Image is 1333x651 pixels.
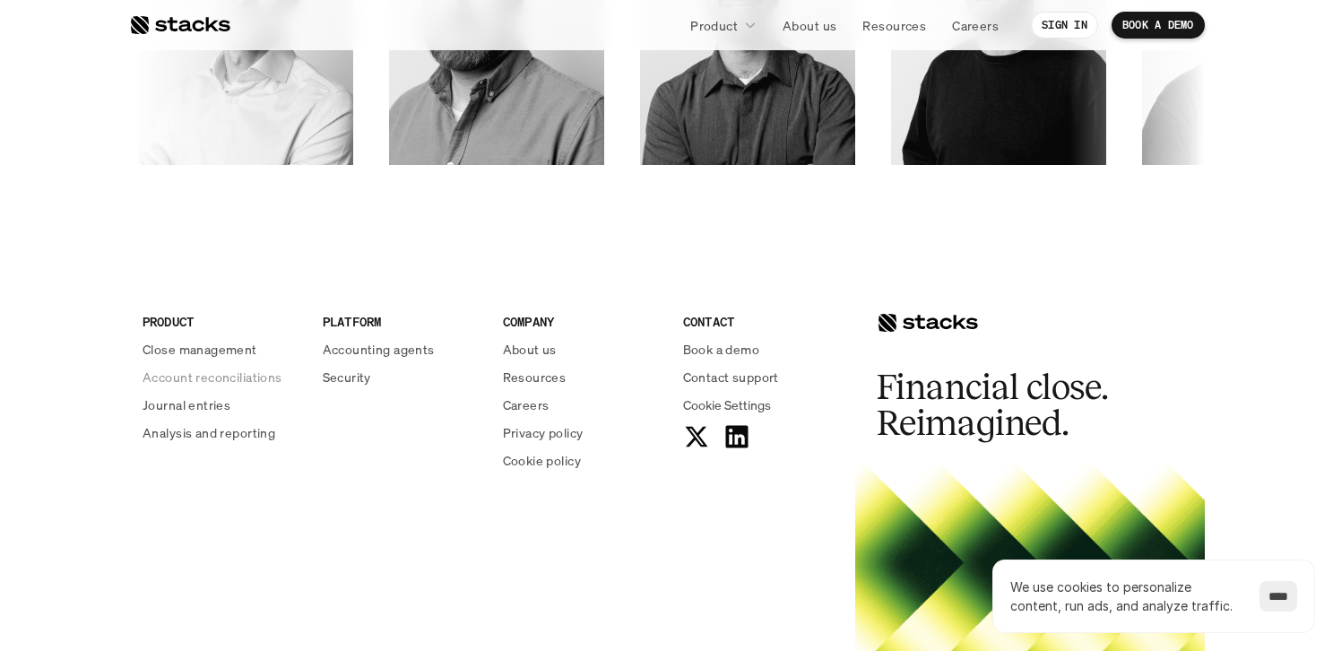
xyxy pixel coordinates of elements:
p: Account reconciliations [143,368,282,386]
a: SIGN IN [1031,12,1098,39]
p: Careers [503,395,550,414]
p: Journal entries [143,395,230,414]
p: Analysis and reporting [143,423,275,442]
p: Careers [952,16,999,35]
p: About us [783,16,836,35]
p: PLATFORM [323,312,481,331]
a: Account reconciliations [143,368,301,386]
h2: Financial close. Reimagined. [877,369,1146,441]
a: BOOK A DEMO [1112,12,1205,39]
p: Accounting agents [323,340,435,359]
a: Resources [852,9,937,41]
a: Security [323,368,481,386]
p: CONTACT [683,312,842,331]
p: COMPANY [503,312,662,331]
p: Privacy policy [503,423,584,442]
a: About us [772,9,847,41]
p: Resources [862,16,926,35]
a: Contact support [683,368,842,386]
a: Analysis and reporting [143,423,301,442]
a: Accounting agents [323,340,481,359]
p: We use cookies to personalize content, run ads, and analyze traffic. [1010,577,1242,615]
p: PRODUCT [143,312,301,331]
a: Book a demo [683,340,842,359]
a: Journal entries [143,395,301,414]
a: Careers [941,9,1009,41]
p: BOOK A DEMO [1122,19,1194,31]
p: About us [503,340,557,359]
span: Cookie Settings [683,395,771,414]
p: Security [323,368,371,386]
a: Resources [503,368,662,386]
a: Careers [503,395,662,414]
a: Close management [143,340,301,359]
p: Product [690,16,738,35]
a: About us [503,340,662,359]
p: Book a demo [683,340,760,359]
button: Cookie Trigger [683,395,771,414]
p: Close management [143,340,257,359]
p: SIGN IN [1042,19,1087,31]
p: Contact support [683,368,779,386]
p: Cookie policy [503,451,581,470]
a: Cookie policy [503,451,662,470]
p: Resources [503,368,567,386]
a: Privacy policy [503,423,662,442]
